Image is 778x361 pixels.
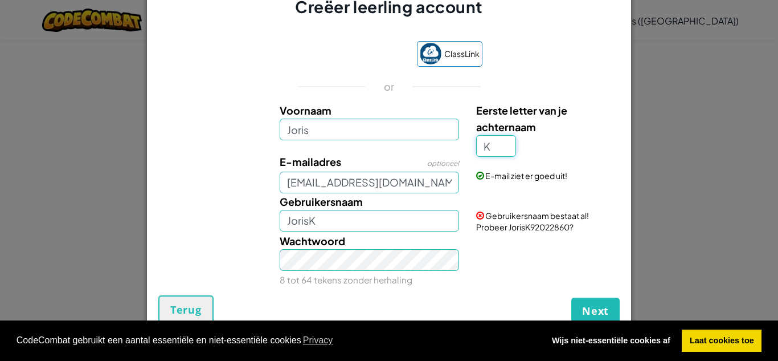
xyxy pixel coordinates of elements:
span: optioneel [427,159,459,168]
button: Terug [158,295,214,324]
img: classlink-logo-small.png [420,43,441,64]
small: 8 tot 64 tekens zonder herhaling [280,274,412,285]
span: Voornaam [280,104,331,117]
a: learn more about cookies [301,332,335,349]
span: E-mail ziet er goed uit! [485,171,567,181]
span: CodeCombat gebruikt een aantal essentiële en niet-essentiële cookies [17,332,535,349]
a: allow cookies [682,330,761,352]
span: Eerste letter van je achternaam [476,104,567,133]
span: Wachtwoord [280,234,345,248]
a: deny cookies [544,330,678,352]
iframe: Knop Inloggen met Google [290,42,411,67]
span: Next [582,304,609,318]
span: ClassLink [444,46,480,62]
span: Gebruikersnaam bestaat al! Probeer JorisK92022860? [476,210,589,232]
span: E-mailadres [280,155,341,168]
button: Next [571,298,620,324]
span: Gebruikersnaam [280,195,363,208]
span: Terug [170,303,202,317]
p: or [384,80,395,94]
